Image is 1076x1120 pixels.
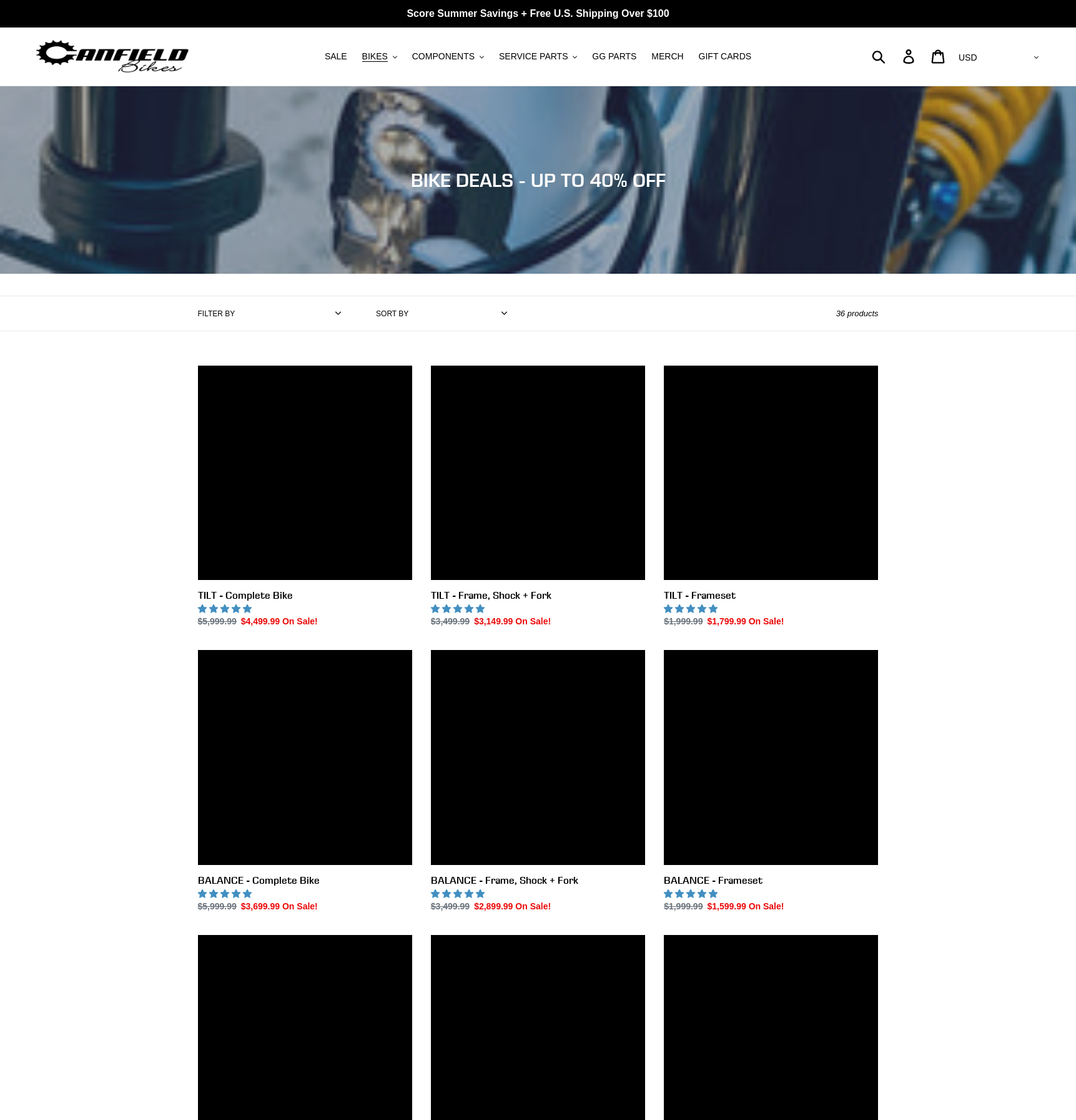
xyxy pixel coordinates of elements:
[645,48,689,65] a: MERCH
[362,51,388,62] span: BIKES
[699,51,752,62] span: GIFT CARDS
[836,309,879,318] span: 36 products
[198,308,235,319] label: Filter by
[412,51,475,62] span: COMPONENTS
[592,51,636,62] span: GG PARTS
[499,51,568,62] span: SERVICE PARTS
[406,48,490,65] button: COMPONENTS
[493,48,583,65] button: SERVICE PARTS
[693,48,758,65] a: GIFT CARDS
[356,48,403,65] button: BIKES
[651,51,683,62] span: MERCH
[376,308,408,319] label: Sort by
[879,42,911,70] input: Search
[318,48,353,65] a: SALE
[34,37,190,76] img: Canfield Bikes
[325,51,347,62] span: SALE
[586,48,643,65] a: GG PARTS
[411,169,666,191] span: BIKE DEALS - UP TO 40% OFF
